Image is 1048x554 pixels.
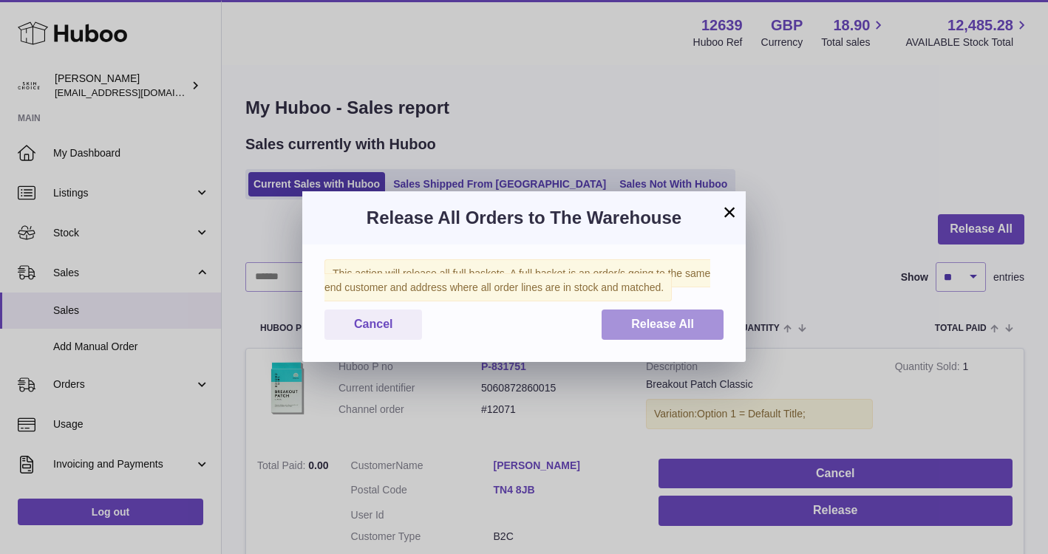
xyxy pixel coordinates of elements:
[324,206,724,230] h3: Release All Orders to The Warehouse
[631,318,694,330] span: Release All
[721,203,738,221] button: ×
[602,310,724,340] button: Release All
[324,259,710,301] span: This action will release all full baskets. A full basket is an order/s going to the same end cust...
[354,318,392,330] span: Cancel
[324,310,422,340] button: Cancel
